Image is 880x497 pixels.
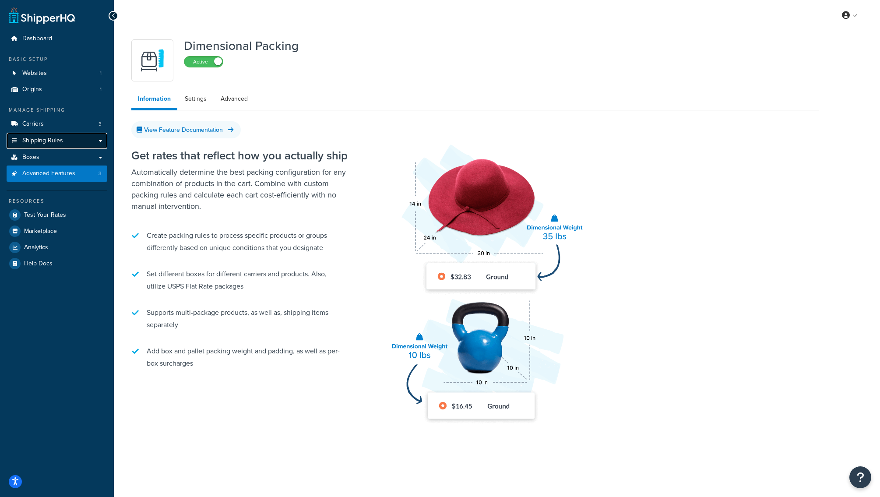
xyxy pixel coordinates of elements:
[24,228,57,235] span: Marketplace
[99,170,102,177] span: 3
[7,149,107,166] a: Boxes
[131,149,350,162] h2: Get rates that reflect how you actually ship
[131,121,241,138] a: View Feature Documentation
[849,466,871,488] button: Open Resource Center
[131,225,350,258] li: Create packing rules to process specific products or groups differently based on unique condition...
[7,65,107,81] a: Websites1
[7,56,107,63] div: Basic Setup
[7,81,107,98] li: Origins
[7,116,107,132] li: Carriers
[7,207,107,223] a: Test Your Rates
[7,256,107,271] a: Help Docs
[100,86,102,93] span: 1
[99,120,102,128] span: 3
[24,244,48,251] span: Analytics
[24,260,53,268] span: Help Docs
[22,35,52,42] span: Dashboard
[131,302,350,335] li: Supports multi-package products, as well as, shipping items separately
[7,197,107,205] div: Resources
[137,45,168,76] img: DTVBYsAAAAAASUVORK5CYII=
[131,264,350,297] li: Set different boxes for different carriers and products. Also, utilize USPS Flat Rate packages
[22,154,39,161] span: Boxes
[22,86,42,93] span: Origins
[24,211,66,219] span: Test Your Rates
[7,223,107,239] a: Marketplace
[7,166,107,182] a: Advanced Features3
[22,137,63,145] span: Shipping Rules
[131,166,350,212] p: Automatically determine the best packing configuration for any combination of products in the car...
[184,56,223,67] label: Active
[22,120,44,128] span: Carriers
[22,70,47,77] span: Websites
[184,39,299,53] h1: Dimensional Packing
[131,341,350,374] li: Add box and pallet packing weight and padding, as well as per-box surcharges
[7,116,107,132] a: Carriers3
[7,240,107,255] a: Analytics
[7,65,107,81] li: Websites
[7,106,107,114] div: Manage Shipping
[214,90,254,108] a: Advanced
[7,31,107,47] a: Dashboard
[22,170,75,177] span: Advanced Features
[178,90,213,108] a: Settings
[377,123,587,438] img: Dimensional Shipping
[7,166,107,182] li: Advanced Features
[100,70,102,77] span: 1
[7,81,107,98] a: Origins1
[7,133,107,149] a: Shipping Rules
[131,90,177,110] a: Information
